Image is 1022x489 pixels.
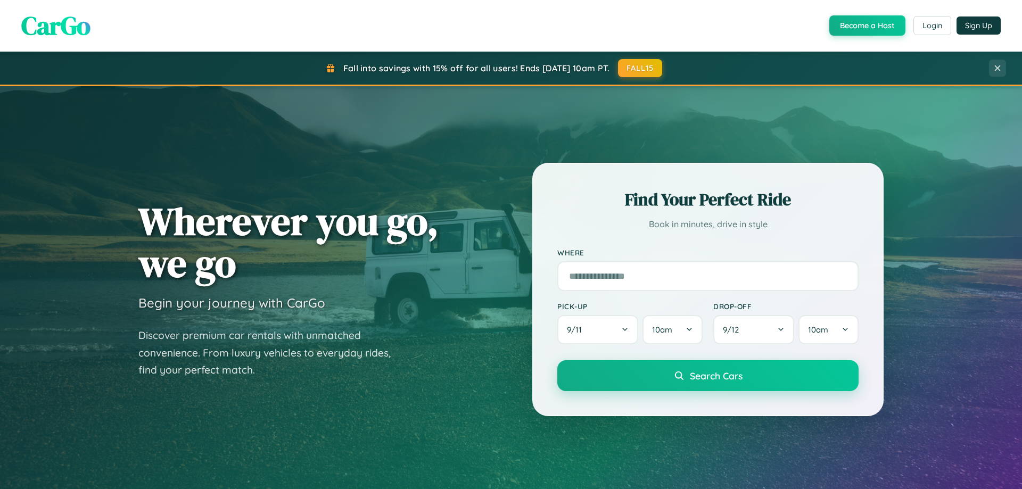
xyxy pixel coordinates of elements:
[138,295,325,311] h3: Begin your journey with CarGo
[913,16,951,35] button: Login
[652,325,672,335] span: 10am
[557,217,859,232] p: Book in minutes, drive in style
[557,302,703,311] label: Pick-up
[618,59,663,77] button: FALL15
[138,200,439,284] h1: Wherever you go, we go
[713,302,859,311] label: Drop-off
[829,15,905,36] button: Become a Host
[21,8,90,43] span: CarGo
[957,16,1001,35] button: Sign Up
[808,325,828,335] span: 10am
[690,370,743,382] span: Search Cars
[557,360,859,391] button: Search Cars
[557,248,859,257] label: Where
[723,325,744,335] span: 9 / 12
[713,315,794,344] button: 9/12
[557,315,638,344] button: 9/11
[557,188,859,211] h2: Find Your Perfect Ride
[138,327,405,379] p: Discover premium car rentals with unmatched convenience. From luxury vehicles to everyday rides, ...
[567,325,587,335] span: 9 / 11
[798,315,859,344] button: 10am
[642,315,703,344] button: 10am
[343,63,610,73] span: Fall into savings with 15% off for all users! Ends [DATE] 10am PT.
